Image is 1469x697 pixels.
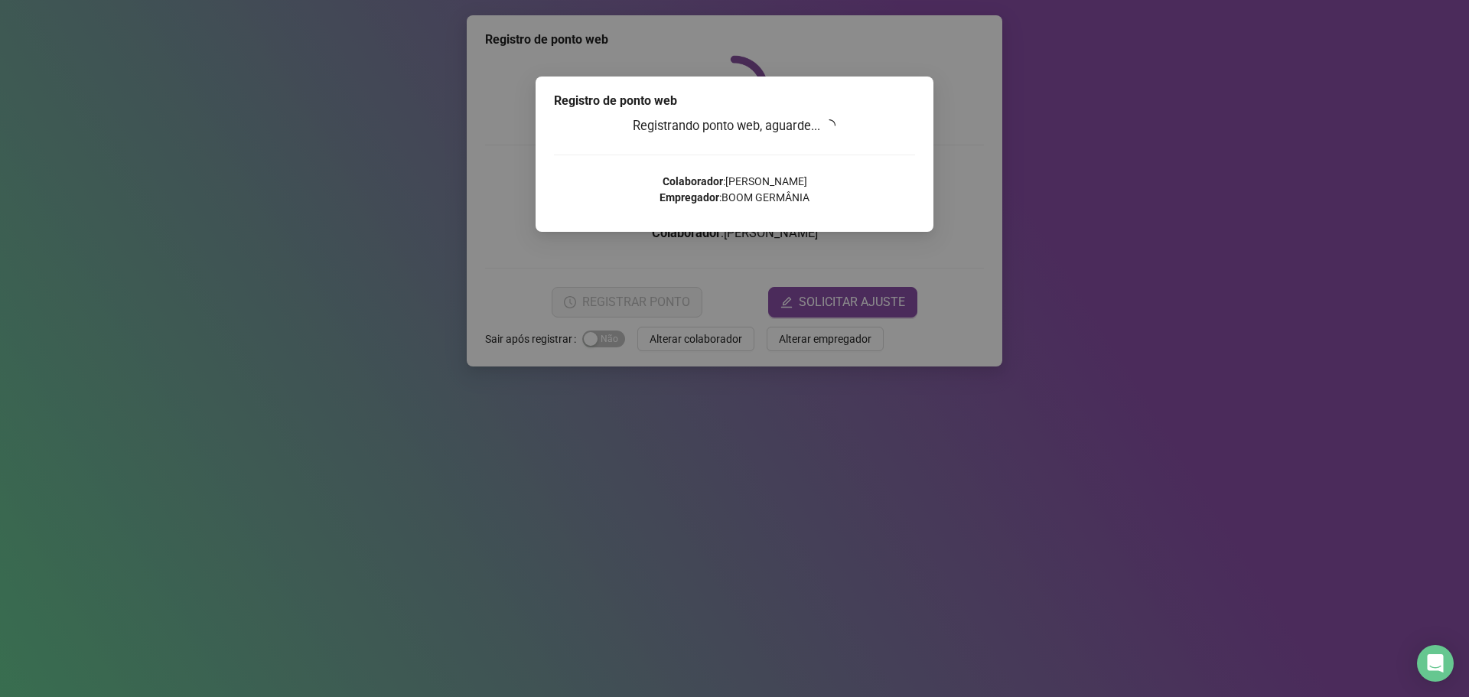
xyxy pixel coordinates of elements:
[554,116,915,136] h3: Registrando ponto web, aguarde...
[660,191,719,204] strong: Empregador
[554,92,915,110] div: Registro de ponto web
[554,174,915,206] p: : [PERSON_NAME] : BOOM GERMÂNIA
[663,175,723,187] strong: Colaborador
[1417,645,1454,682] div: Open Intercom Messenger
[822,118,838,134] span: loading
